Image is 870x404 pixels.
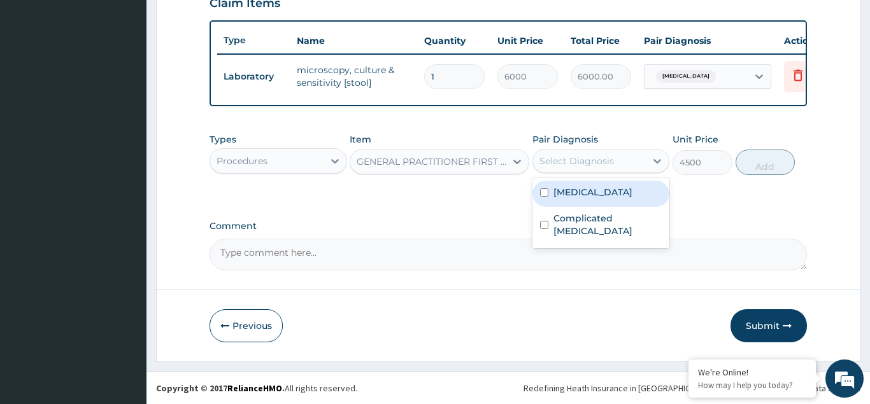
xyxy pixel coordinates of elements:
td: microscopy, culture & sensitivity [stool] [290,57,418,95]
footer: All rights reserved. [146,372,870,404]
button: Submit [731,309,807,342]
span: We're online! [74,121,176,249]
th: Pair Diagnosis [638,28,778,53]
label: Comment [210,221,807,232]
label: Item [350,133,371,146]
textarea: Type your message and hit 'Enter' [6,269,243,314]
label: Pair Diagnosis [532,133,598,146]
span: [MEDICAL_DATA] [656,70,716,83]
a: RelianceHMO [227,382,282,394]
button: Previous [210,309,283,342]
img: d_794563401_company_1708531726252_794563401 [24,64,52,95]
p: How may I help you today? [698,380,806,391]
div: Minimize live chat window [209,6,239,37]
label: [MEDICAL_DATA] [553,186,632,199]
div: GENERAL PRACTITIONER FIRST OUTPATIENT CONSULTATION [357,155,507,168]
button: Add [736,150,795,175]
strong: Copyright © 2017 . [156,382,285,394]
div: Chat with us now [66,71,214,88]
label: Unit Price [673,133,718,146]
div: Select Diagnosis [539,155,614,167]
div: Procedures [217,155,267,167]
th: Name [290,28,418,53]
th: Type [217,29,290,52]
div: We're Online! [698,366,806,378]
td: Laboratory [217,65,290,88]
th: Quantity [418,28,491,53]
label: Types [210,134,236,145]
th: Actions [778,28,841,53]
div: Redefining Heath Insurance in [GEOGRAPHIC_DATA] using Telemedicine and Data Science! [524,382,860,394]
label: Complicated [MEDICAL_DATA] [553,212,662,237]
th: Total Price [564,28,638,53]
th: Unit Price [491,28,564,53]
